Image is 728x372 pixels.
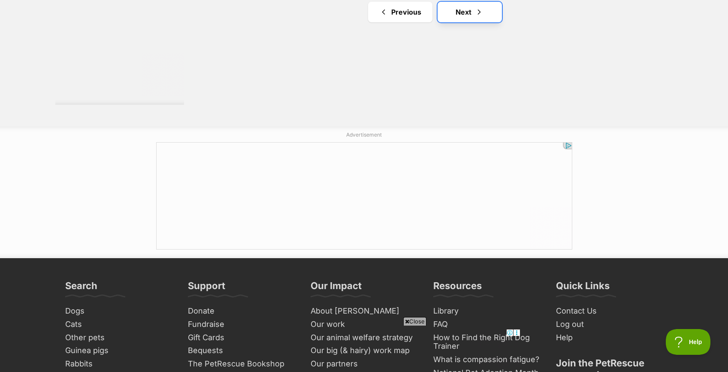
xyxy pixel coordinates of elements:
[438,2,502,22] a: Next page
[307,318,421,331] a: Our work
[156,142,572,250] iframe: Advertisement
[184,318,299,331] a: Fundraise
[62,344,176,357] a: Guinea pigs
[184,305,299,318] a: Donate
[410,0,415,6] img: adc.png
[62,305,176,318] a: Dogs
[553,305,667,318] a: Contact Us
[62,357,176,371] a: Rabbits
[184,357,299,371] a: The PetRescue Bookshop
[433,280,482,297] h3: Resources
[197,2,673,22] nav: Pagination
[184,344,299,357] a: Bequests
[208,329,520,368] iframe: Advertisement
[188,280,225,297] h3: Support
[65,280,97,297] h3: Search
[368,2,432,22] a: Previous page
[307,305,421,318] a: About [PERSON_NAME]
[62,331,176,345] a: Other pets
[184,331,299,345] a: Gift Cards
[430,305,544,318] a: Library
[553,331,667,345] a: Help
[311,280,362,297] h3: Our Impact
[62,318,176,331] a: Cats
[403,317,426,326] span: Close
[553,318,667,331] a: Log out
[556,280,610,297] h3: Quick Links
[430,318,544,331] a: FAQ
[666,329,711,355] iframe: Help Scout Beacon - Open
